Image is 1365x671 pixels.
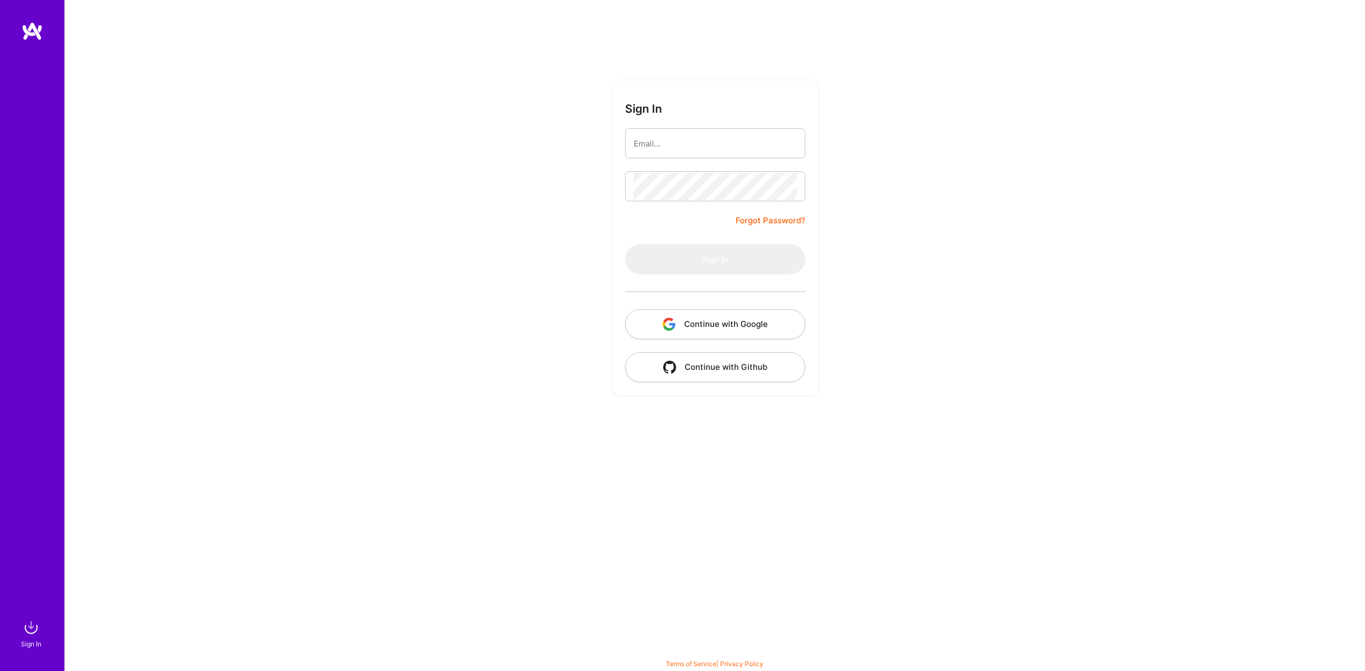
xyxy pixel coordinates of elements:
[21,638,41,650] div: Sign In
[720,660,764,668] a: Privacy Policy
[625,244,805,274] button: Sign In
[663,361,676,374] img: icon
[666,660,716,668] a: Terms of Service
[663,318,676,331] img: icon
[23,617,42,650] a: sign inSign In
[625,309,805,339] button: Continue with Google
[666,660,764,668] span: |
[736,214,805,227] a: Forgot Password?
[634,130,797,157] input: Email...
[625,102,662,115] h3: Sign In
[21,21,43,41] img: logo
[20,617,42,638] img: sign in
[64,639,1365,666] div: © 2025 ATeams Inc., All rights reserved.
[625,352,805,382] button: Continue with Github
